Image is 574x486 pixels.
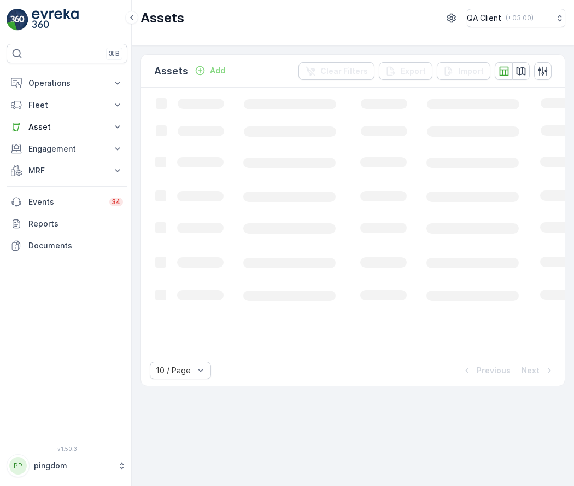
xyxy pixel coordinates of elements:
[477,365,511,376] p: Previous
[437,62,490,80] button: Import
[7,116,127,138] button: Asset
[28,100,106,111] p: Fleet
[467,9,565,27] button: QA Client(+03:00)
[28,165,106,176] p: MRF
[459,66,484,77] p: Import
[28,78,106,89] p: Operations
[28,240,123,251] p: Documents
[28,196,103,207] p: Events
[7,235,127,257] a: Documents
[320,66,368,77] p: Clear Filters
[7,191,127,213] a: Events34
[32,9,79,31] img: logo_light-DOdMpM7g.png
[467,13,501,24] p: QA Client
[7,72,127,94] button: Operations
[7,454,127,477] button: PPpingdom
[140,9,184,27] p: Assets
[28,121,106,132] p: Asset
[7,94,127,116] button: Fleet
[379,62,432,80] button: Export
[9,457,27,475] div: PP
[112,198,121,206] p: 34
[506,14,534,22] p: ( +03:00 )
[7,445,127,452] span: v 1.50.3
[7,9,28,31] img: logo
[7,160,127,182] button: MRF
[401,66,426,77] p: Export
[7,138,127,160] button: Engagement
[28,218,123,229] p: Reports
[210,65,225,76] p: Add
[109,49,120,58] p: ⌘B
[520,364,556,377] button: Next
[460,364,512,377] button: Previous
[7,213,127,235] a: Reports
[190,64,230,77] button: Add
[522,365,540,376] p: Next
[34,460,112,471] p: pingdom
[28,143,106,154] p: Engagement
[298,62,374,80] button: Clear Filters
[154,63,188,79] p: Assets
